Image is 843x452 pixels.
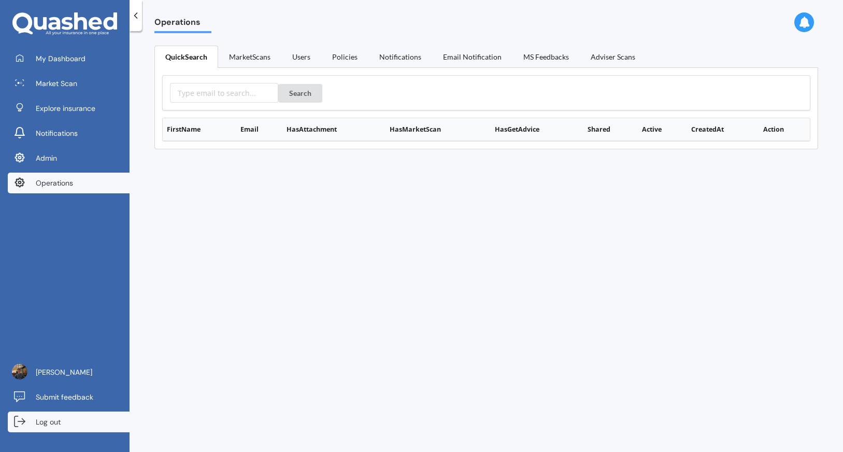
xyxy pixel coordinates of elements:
th: HasAttachment [282,118,385,141]
a: Email Notification [432,46,512,67]
a: Notifications [8,123,130,144]
th: Shared [584,118,638,141]
span: Operations [36,178,73,188]
span: Explore insurance [36,103,95,114]
a: Submit feedback [8,387,130,407]
span: Operations [154,17,211,31]
a: Policies [321,46,368,67]
th: Action [759,118,810,141]
span: Notifications [36,128,78,138]
th: Active [638,118,687,141]
a: Adviser Scans [580,46,646,67]
a: My Dashboard [8,48,130,69]
input: Type email to search... [170,83,278,103]
a: Users [281,46,321,67]
button: Search [278,84,322,103]
th: CreatedAt [687,118,759,141]
a: Admin [8,148,130,168]
img: ACg8ocJLa-csUtcL-80ItbA20QSwDJeqfJvWfn8fgM9RBEIPTcSLDHdf=s96-c [12,364,27,379]
span: Submit feedback [36,392,93,402]
th: HasMarketScan [386,118,491,141]
a: Notifications [368,46,432,67]
span: Market Scan [36,78,77,89]
span: [PERSON_NAME] [36,367,92,377]
a: Operations [8,173,130,193]
a: Log out [8,412,130,432]
a: MarketScans [218,46,281,67]
th: FirstName [163,118,236,141]
a: Market Scan [8,73,130,94]
span: My Dashboard [36,53,85,64]
a: Explore insurance [8,98,130,119]
a: [PERSON_NAME] [8,362,130,383]
a: QuickSearch [154,46,218,68]
span: Log out [36,417,61,427]
th: HasGetAdvice [491,118,584,141]
th: Email [236,118,282,141]
a: MS Feedbacks [512,46,580,67]
span: Admin [36,153,57,163]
